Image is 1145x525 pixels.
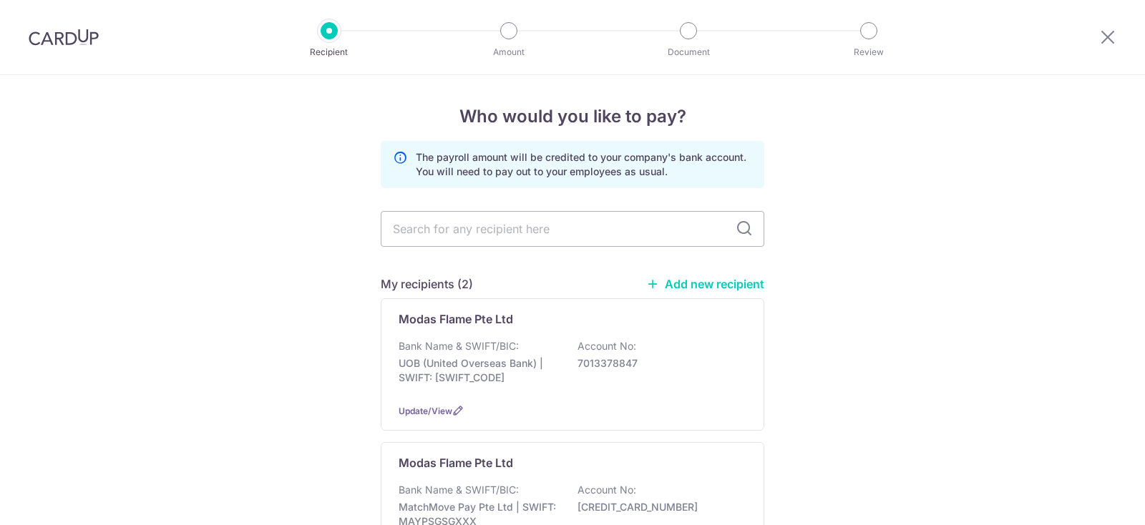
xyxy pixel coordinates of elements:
img: CardUp [29,29,99,46]
p: [CREDIT_CARD_NUMBER] [578,500,738,514]
a: Add new recipient [646,277,764,291]
a: Update/View [399,406,452,416]
iframe: Opens a widget where you can find more information [1053,482,1131,518]
h4: Who would you like to pay? [381,104,764,129]
p: Modas Flame Pte Ltd [399,310,513,328]
p: Account No: [578,483,636,497]
p: Bank Name & SWIFT/BIC: [399,483,519,497]
p: UOB (United Overseas Bank) | SWIFT: [SWIFT_CODE] [399,356,559,385]
h5: My recipients (2) [381,275,473,293]
p: 7013378847 [578,356,738,371]
p: Amount [456,45,562,59]
p: The payroll amount will be credited to your company's bank account. You will need to pay out to y... [416,150,752,179]
p: Review [816,45,922,59]
input: Search for any recipient here [381,211,764,247]
p: Bank Name & SWIFT/BIC: [399,339,519,353]
p: Account No: [578,339,636,353]
p: Recipient [276,45,382,59]
p: Modas Flame Pte Ltd [399,454,513,471]
p: Document [635,45,741,59]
